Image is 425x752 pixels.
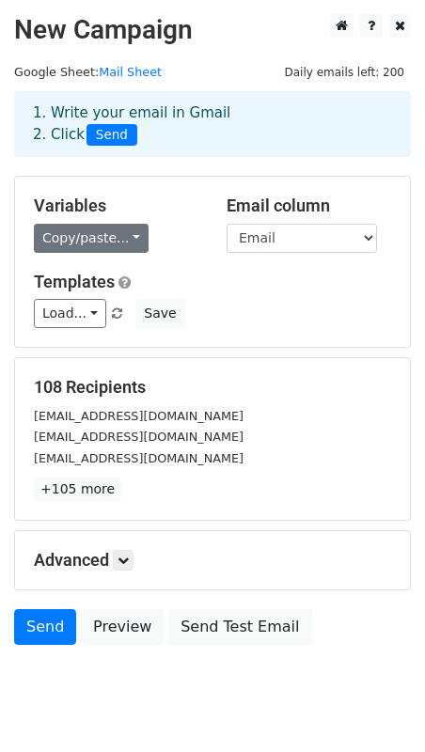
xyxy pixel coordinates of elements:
small: [EMAIL_ADDRESS][DOMAIN_NAME] [34,409,244,423]
a: Templates [34,272,115,291]
div: 1. Write your email in Gmail 2. Click [19,102,406,146]
small: Google Sheet: [14,65,162,79]
h5: Email column [227,196,391,216]
a: Preview [81,609,164,645]
h5: Variables [34,196,198,216]
a: Mail Sheet [99,65,162,79]
a: +105 more [34,478,121,501]
h2: New Campaign [14,14,411,46]
a: Copy/paste... [34,224,149,253]
a: Send Test Email [168,609,311,645]
button: Save [135,299,184,328]
span: Send [87,124,137,147]
h5: Advanced [34,550,391,571]
span: Daily emails left: 200 [277,62,411,83]
a: Send [14,609,76,645]
small: [EMAIL_ADDRESS][DOMAIN_NAME] [34,451,244,465]
a: Daily emails left: 200 [277,65,411,79]
small: [EMAIL_ADDRESS][DOMAIN_NAME] [34,430,244,444]
h5: 108 Recipients [34,377,391,398]
a: Load... [34,299,106,328]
